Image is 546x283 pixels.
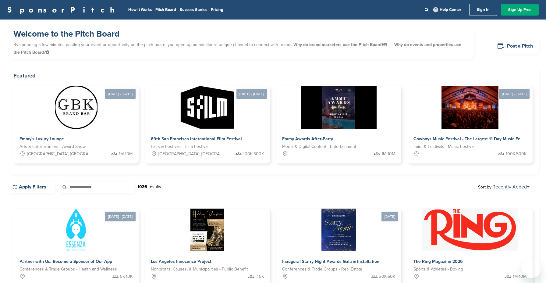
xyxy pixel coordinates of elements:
[441,86,498,129] img: Sponsorpitch &
[301,86,377,129] img: Sponsorpitch &
[407,76,533,163] a: [DATE] - [DATE] Sponsorpitch & Cowboys Music Festival - The Largest 11 Day Music Festival in [GEO...
[211,7,223,12] a: Pricing
[105,89,136,99] div: [DATE] - [DATE]
[13,71,533,80] h2: Featured
[119,151,133,157] span: 1M-10M
[432,6,463,13] a: Help Center
[282,259,379,264] span: Inaugural Starry Night Awards Gala & Installation
[256,273,264,280] span: < 5K
[413,143,474,150] span: Fairs & Festivals - Music Festival
[282,143,356,150] span: Media & Digital Content - Entertainment
[105,212,136,221] div: [DATE] - [DATE]
[128,7,152,12] a: How It Works
[522,259,541,278] iframe: Button to launch messaging window
[381,212,398,221] div: [DATE]
[7,181,55,193] a: Apply Filters
[492,184,530,190] a: Recently Added
[151,266,248,273] span: Nonprofits, Causes, & Municipalities - Public Benefit
[181,86,234,129] img: Sponsorpitch &
[321,209,356,251] img: Sponsorpitch &
[19,259,112,264] span: Partner with Us: Become a Sponsor of Our App
[151,259,211,264] span: Los Angeles Innocence Project
[148,184,161,189] span: results
[379,273,395,280] span: 20K-50K
[13,39,468,58] p: By spending a few minutes posting your event or opportunity on the pitch board, you open up an ad...
[413,259,463,264] span: The Ring Magazine 2026
[236,89,267,99] div: [DATE] - [DATE]
[19,143,86,150] span: Arts & Entertainment - Award Show
[513,273,526,280] span: 1M-10M
[499,89,530,99] div: [DATE] - [DATE]
[501,4,539,16] a: Sign Up Free
[155,7,176,12] a: Pitch Board
[19,136,64,141] span: Emmy's Luxury Lounge
[151,136,242,141] span: 69th San Francisco International Film Festival
[7,6,119,14] a: SponsorPitch
[422,209,518,251] img: Sponsorpitch &
[276,86,401,163] a: Sponsorpitch & Emmy Awards After-Party Media & Digital Content - Entertainment 1M-10M
[66,209,86,251] img: Sponsorpitch &
[13,28,468,39] h1: Welcome to the Pitch Board
[506,151,526,157] span: 100K-500K
[120,273,133,280] span: 5K-10K
[27,151,93,157] span: [GEOGRAPHIC_DATA], [GEOGRAPHIC_DATA]
[151,143,208,150] span: Fairs & Festivals - Film Festival
[243,151,264,157] span: 100K-500K
[282,136,333,141] span: Emmy Awards After-Party
[282,266,362,273] span: Conferences & Trade Groups - Real Estate
[13,76,139,163] a: [DATE] - [DATE] Sponsorpitch & Emmy's Luxury Lounge Arts & Entertainment - Award Show [GEOGRAPHIC...
[381,151,395,157] span: 1M-10M
[413,266,463,273] span: Sports & Athletes - Boxing
[158,151,224,157] span: [GEOGRAPHIC_DATA], [GEOGRAPHIC_DATA]
[180,7,207,12] a: Success Stories
[293,42,388,47] span: Why do brand marketers use the Pitch Board?
[478,184,530,189] span: Sort by:
[145,76,270,163] a: [DATE] - [DATE] Sponsorpitch & 69th San Francisco International Film Festival Fairs & Festivals -...
[469,4,497,16] a: Sign In
[137,184,147,189] strong: 1036
[19,266,117,273] span: Conferences & Trade Groups - Health and Wellness
[55,86,97,129] img: Sponsorpitch &
[492,39,539,54] a: Post a Pitch
[190,209,225,251] img: Sponsorpitch &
